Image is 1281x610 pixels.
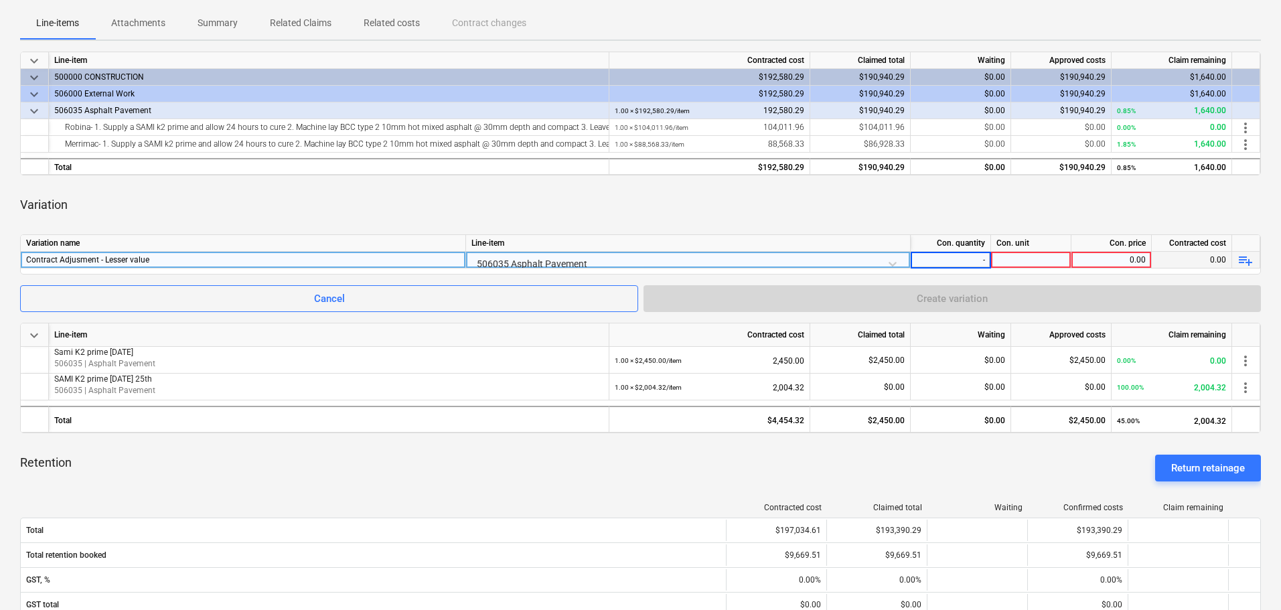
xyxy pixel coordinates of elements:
div: $192,580.29 [609,158,810,175]
div: $9,669.51 [826,544,927,566]
div: $4,454.32 [609,406,810,433]
div: Claimed total [832,503,922,512]
span: keyboard_arrow_down [26,86,42,102]
p: Line-items [36,16,79,30]
div: $2,450.00 [1011,406,1112,433]
span: $0.00 [884,382,905,392]
div: Claim remaining [1112,52,1232,69]
div: Confirmed costs [1033,503,1123,512]
span: $0.00 [1085,123,1106,132]
small: 0.00% [1117,124,1136,131]
small: 0.00% [1117,357,1136,364]
div: $197,034.61 [726,520,826,541]
div: Merrimac- 1. Supply a SAMI k2 prime and allow 24 hours to cure 2. Machine lay BCC type 2 10mm hot... [54,136,603,153]
div: Robina- 1. Supply a SAMI k2 prime and allow 24 hours to cure 2. Machine lay BCC type 2 10mm hot m... [54,119,603,136]
div: Contracted cost [609,52,810,69]
span: $190,940.29 [859,106,905,115]
small: 1.00 × $2,004.32 / item [615,384,682,391]
div: Waiting [933,503,1023,512]
div: Claimed total [810,323,911,347]
span: keyboard_arrow_down [26,53,42,69]
div: Line-item [49,323,609,347]
div: Line-item [466,235,911,252]
div: $190,940.29 [1011,69,1112,86]
button: Return retainage [1155,455,1261,481]
div: 0.00% [826,569,927,591]
div: Contracted cost [732,503,822,512]
div: Waiting [911,323,1011,347]
p: 506035 | Asphalt Pavement [54,385,603,396]
div: Return retainage [1171,459,1245,477]
div: Approved costs [1011,52,1112,69]
div: 0.00% [1027,569,1128,591]
div: 2,004.32 [1117,407,1226,435]
p: Attachments [111,16,165,30]
span: keyboard_arrow_down [26,327,42,344]
span: keyboard_arrow_down [26,103,42,119]
span: $2,450.00 [869,356,905,365]
small: 1.00 × $104,011.96 / item [615,124,688,131]
div: Con. price [1071,235,1152,252]
div: Con. quantity [911,235,991,252]
span: more_vert [1237,380,1254,396]
p: SAMI K2 prime [DATE] 25th [54,374,603,385]
div: $0.00 [911,69,1011,86]
div: 500000 CONSTRUCTION [54,69,603,86]
div: Contracted cost [1152,235,1232,252]
p: 506035 | Asphalt Pavement [54,358,603,370]
span: $0.00 [1085,382,1106,392]
small: 100.00% [1117,384,1144,391]
div: $0.00 [911,158,1011,175]
div: 1,640.00 [1117,159,1226,176]
p: Sami K2 prime [DATE] [54,347,603,358]
span: $0.00 [984,382,1005,392]
div: 192,580.29 [615,102,804,119]
div: Approved costs [1011,323,1112,347]
div: 2,450.00 [615,347,804,374]
div: $190,940.29 [1011,158,1112,175]
div: $0.00 [911,86,1011,102]
p: Variation [20,197,68,213]
div: 506000 External Work [54,86,603,102]
div: 0.00 [1117,119,1226,136]
div: Claimed total [810,52,911,69]
div: $192,580.29 [609,69,810,86]
div: $1,640.00 [1112,69,1232,86]
div: Total [49,406,609,433]
div: Cancel [314,290,345,307]
span: keyboard_arrow_down [26,70,42,86]
div: $190,940.29 [810,69,911,86]
span: $104,011.96 [859,123,905,132]
div: $192,580.29 [609,86,810,102]
div: $0.00 [911,406,1011,433]
div: 1,640.00 [1117,102,1226,119]
span: playlist_add [1237,252,1254,269]
small: 1.00 × $2,450.00 / item [615,357,682,364]
div: $190,940.29 [810,158,911,175]
div: 2,004.32 [1117,374,1226,401]
span: more_vert [1237,353,1254,369]
div: 0.00 [1152,252,1232,269]
div: Total [49,158,609,175]
small: 1.00 × $88,568.33 / item [615,141,684,148]
span: GST total [26,600,721,609]
div: $2,450.00 [810,406,911,433]
span: more_vert [1237,137,1254,153]
div: 0.00 [1117,347,1226,374]
button: Cancel [20,285,638,312]
div: 0.00% [726,569,826,591]
div: 2,004.32 [615,374,804,401]
div: 1,640.00 [1117,136,1226,153]
div: Variation name [21,235,466,252]
small: 0.85% [1117,107,1136,115]
small: 1.00 × $192,580.29 / item [615,107,690,115]
span: more_vert [1237,120,1254,136]
div: $9,669.51 [726,544,826,566]
small: 1.85% [1117,141,1136,148]
p: Retention [20,455,72,481]
p: Summary [198,16,238,30]
span: $0.00 [1085,139,1106,149]
span: $2,450.00 [1069,356,1106,365]
div: $9,669.51 [1027,544,1128,566]
span: $0.00 [984,106,1005,115]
